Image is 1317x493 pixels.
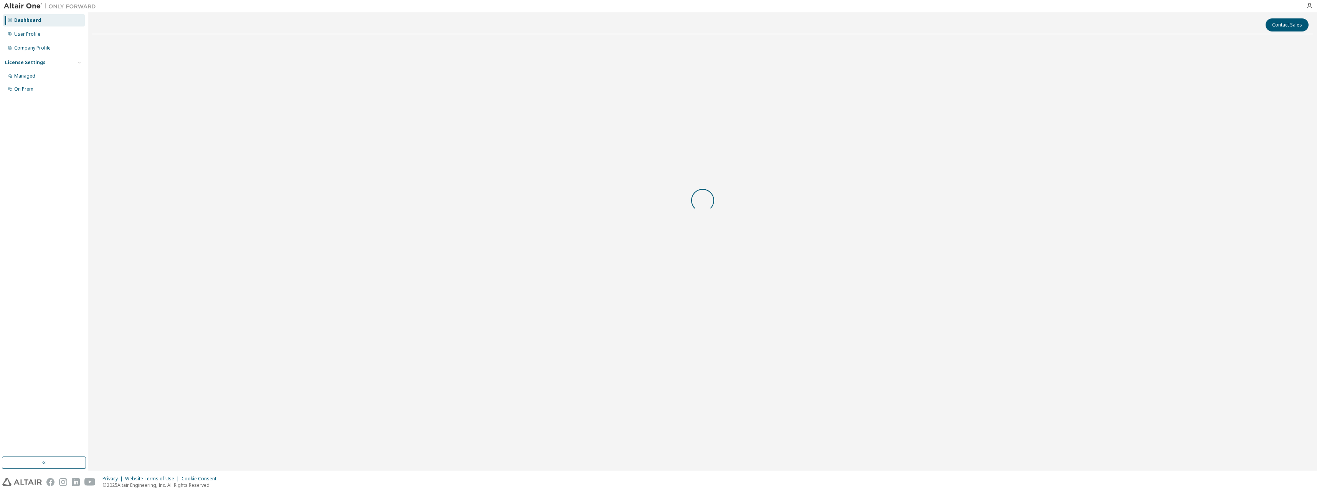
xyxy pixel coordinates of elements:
img: instagram.svg [59,478,67,486]
img: Altair One [4,2,100,10]
img: facebook.svg [46,478,54,486]
div: Managed [14,73,35,79]
div: On Prem [14,86,33,92]
div: User Profile [14,31,40,37]
img: linkedin.svg [72,478,80,486]
img: youtube.svg [84,478,96,486]
div: Dashboard [14,17,41,23]
div: License Settings [5,60,46,66]
p: © 2025 Altair Engineering, Inc. All Rights Reserved. [102,482,221,488]
img: altair_logo.svg [2,478,42,486]
button: Contact Sales [1266,18,1309,31]
div: Cookie Consent [182,476,221,482]
div: Company Profile [14,45,51,51]
div: Privacy [102,476,125,482]
div: Website Terms of Use [125,476,182,482]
